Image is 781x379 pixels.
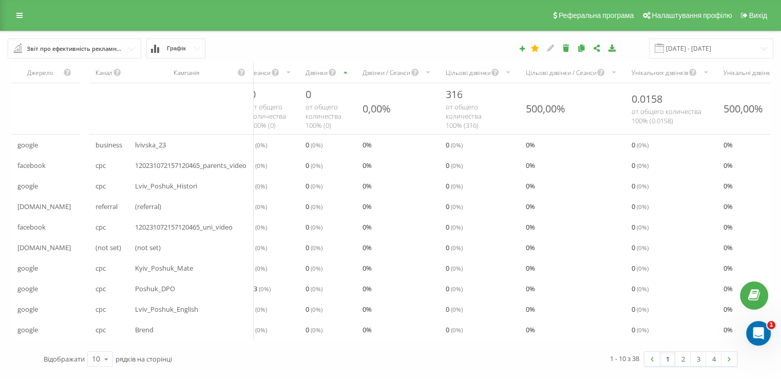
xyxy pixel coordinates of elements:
span: ( 0 %) [450,305,462,313]
span: referral [96,200,118,213]
span: 0 % [723,221,732,233]
span: 0 % [723,139,732,151]
span: 0 % [525,324,535,336]
span: от общего количества 100% ( 316 ) [445,102,481,130]
span: 0 % [723,262,732,274]
i: Поділитися налаштуваннями звіту [593,44,601,51]
span: 0 [631,139,648,151]
i: Створити звіт [519,45,526,51]
span: 0 [631,180,648,192]
span: 0 [306,200,322,213]
span: ( 0 %) [255,141,267,149]
a: 1 [660,352,675,366]
span: 0 % [723,282,732,295]
div: Сеанси [250,68,271,77]
span: 0 [306,262,322,274]
span: ( 0 %) [259,285,271,293]
div: Джерело [17,68,63,77]
span: google [17,324,38,336]
span: cpc [96,262,106,274]
span: ( 0 %) [450,223,462,231]
span: cpc [96,282,106,295]
div: Канал [96,68,112,77]
span: [DOMAIN_NAME] [17,200,71,213]
span: cpc [96,324,106,336]
span: 0 [445,139,462,151]
span: 0 % [723,159,732,172]
span: 0 % [363,324,372,336]
span: 0 % [525,200,535,213]
div: Цільові дзвінки / Сеанси [525,68,596,77]
span: ( 0 %) [255,243,267,252]
div: Цільові дзвінки [445,68,490,77]
span: Poshuk_DPO [135,282,175,295]
span: 0 [631,262,648,274]
span: от общего количества 100% ( 0 ) [306,102,341,130]
span: 120231072157120465_uni_video [135,221,233,233]
span: ( 0 %) [636,223,648,231]
span: ( 0 %) [255,326,267,334]
span: 0 % [363,282,372,295]
div: 0,00% [363,102,391,116]
i: Видалити звіт [562,44,570,51]
span: ( 0 %) [636,243,648,252]
span: 120231072157120465_parents_video [135,159,246,172]
span: [DOMAIN_NAME] [17,241,71,254]
span: 0 [445,303,462,315]
span: cpc [96,180,106,192]
div: 10 [92,354,100,364]
span: ( 0 %) [450,326,462,334]
span: 0 [306,324,322,336]
span: google [17,180,38,192]
span: 0 % [525,139,535,151]
iframe: Intercom live chat [746,321,771,346]
span: 0 % [363,221,372,233]
span: ( 0 %) [311,285,322,293]
span: 0 [306,87,311,101]
span: 8 [250,262,267,274]
span: ( 0 %) [255,264,267,272]
span: Lviv_Poshuk_English [135,303,198,315]
span: 7 [250,324,267,336]
span: (not set) [135,241,161,254]
span: 0 [306,159,322,172]
span: google [17,139,38,151]
span: 0 [445,241,462,254]
span: ( 0 %) [636,326,648,334]
span: 0 [445,262,462,274]
span: cpc [96,159,106,172]
i: Редагувати звіт [546,44,555,51]
span: ( 0 %) [255,182,267,190]
span: от общего количества 100% ( 0 ) [250,102,286,130]
span: 1 [767,321,775,329]
span: 0 [631,159,648,172]
span: 0 % [525,241,535,254]
span: ( 0 %) [311,305,322,313]
span: 0 % [363,139,372,151]
a: 2 [675,352,691,366]
span: 0 [306,180,322,192]
span: ( 0 %) [636,202,648,211]
span: ( 0 %) [255,161,267,169]
span: ( 0 %) [636,161,648,169]
span: cpc [96,303,106,315]
span: 0 % [723,241,732,254]
div: 500,00% [525,102,565,116]
span: 0 [445,324,462,336]
span: ( 0 %) [636,285,648,293]
span: 1 [250,180,267,192]
span: Налаштування профілю [652,11,732,20]
span: ( 0 %) [636,182,648,190]
span: 0 [445,159,462,172]
span: от общего количества 100% ( 0.0158 ) [631,107,701,125]
span: 0 [445,180,462,192]
span: Відображати [44,354,85,364]
span: 0 [306,303,322,315]
a: 3 [691,352,706,366]
div: 1 - 10 з 38 [610,353,639,364]
i: Завантажити звіт [608,44,617,51]
span: 0 % [525,262,535,274]
span: 0 [631,241,648,254]
span: 0 % [363,262,372,274]
span: facebook [17,221,46,233]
